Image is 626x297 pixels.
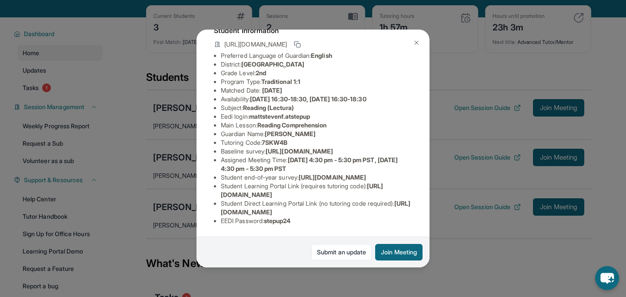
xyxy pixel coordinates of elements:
[311,52,332,59] span: English
[250,95,366,103] span: [DATE] 16:30-18:30, [DATE] 16:30-18:30
[375,244,423,260] button: Join Meeting
[256,69,266,77] span: 2nd
[221,60,412,69] li: District:
[243,104,294,111] span: Reading (Lectura)
[221,130,412,138] li: Guardian Name :
[249,113,310,120] span: mattstevenf.atstepup
[221,156,412,173] li: Assigned Meeting Time :
[262,87,282,94] span: [DATE]
[221,147,412,156] li: Baseline survey :
[221,69,412,77] li: Grade Level:
[292,39,303,50] button: Copy link
[221,86,412,95] li: Matched Date:
[257,121,326,129] span: Reading Comprehension
[221,199,412,217] li: Student Direct Learning Portal Link (no tutoring code required) :
[221,95,412,103] li: Availability:
[311,244,372,260] a: Submit an update
[221,103,412,112] li: Subject :
[221,138,412,147] li: Tutoring Code :
[221,173,412,182] li: Student end-of-year survey :
[221,156,398,172] span: [DATE] 4:30 pm - 5:30 pm PST, [DATE] 4:30 pm - 5:30 pm PST
[261,78,300,85] span: Traditional 1:1
[299,174,366,181] span: [URL][DOMAIN_NAME]
[221,77,412,86] li: Program Type:
[221,182,412,199] li: Student Learning Portal Link (requires tutoring code) :
[221,217,412,225] li: EEDI Password :
[221,121,412,130] li: Main Lesson :
[265,130,316,137] span: [PERSON_NAME]
[221,112,412,121] li: Eedi login :
[224,40,287,49] span: [URL][DOMAIN_NAME]
[262,139,287,146] span: 7SKW4B
[214,25,412,36] h4: Student Information
[264,217,291,224] span: stepup24
[413,39,420,46] img: Close Icon
[595,266,619,290] button: chat-button
[221,51,412,60] li: Preferred Language of Guardian:
[241,60,304,68] span: [GEOGRAPHIC_DATA]
[266,147,333,155] span: [URL][DOMAIN_NAME]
